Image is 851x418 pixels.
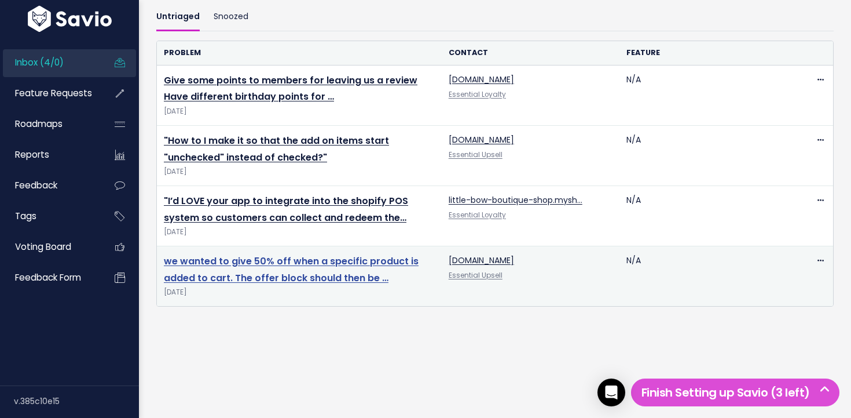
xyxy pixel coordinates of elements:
span: [DATE] [164,106,435,118]
a: "How to I make it so that the add on items start "unchecked" instead of checked?" [164,134,389,164]
a: Essential Loyalty [449,90,506,99]
a: Essential Upsell [449,150,502,159]
img: logo-white.9d6f32f41409.svg [25,5,115,31]
span: [DATE] [164,226,435,238]
a: "I’d LOVE your app to integrate into the shopify POS system so customers can collect and redeem the… [164,194,408,224]
td: N/A [619,65,797,125]
a: Feedback form [3,264,96,291]
a: Give some points to members for leaving us a review Have different birthday points for … [164,74,417,104]
td: N/A [619,246,797,306]
a: [DOMAIN_NAME] [449,134,514,146]
span: [DATE] [164,286,435,299]
a: Voting Board [3,234,96,260]
td: N/A [619,186,797,246]
a: Feature Requests [3,80,96,107]
th: Feature [619,41,797,65]
span: Voting Board [15,241,71,253]
span: Reports [15,148,49,161]
a: Snoozed [214,4,248,31]
td: N/A [619,125,797,186]
a: Inbox (4/0) [3,49,96,76]
a: Essential Upsell [449,271,502,280]
a: [DOMAIN_NAME] [449,255,514,266]
span: [DATE] [164,166,435,178]
a: little-bow-boutique-shop.mysh… [449,194,582,206]
span: Inbox (4/0) [15,56,64,68]
a: [DOMAIN_NAME] [449,74,514,85]
a: Feedback [3,172,96,199]
h5: Finish Setting up Savio (3 left) [636,384,834,401]
a: Roadmaps [3,111,96,137]
span: Feedback form [15,271,81,283]
span: Feedback [15,179,57,191]
th: Problem [157,41,442,65]
span: Roadmaps [15,118,63,130]
a: Tags [3,203,96,230]
th: Contact [442,41,619,65]
span: Tags [15,210,36,222]
div: v.385c10e15 [14,386,139,416]
a: Essential Loyalty [449,210,506,220]
a: we wanted to give 50% off when a specific product is added to cart. The offer block should then be … [164,255,419,285]
a: Untriaged [156,4,200,31]
a: Reports [3,141,96,168]
span: Feature Requests [15,87,92,99]
div: Open Intercom Messenger [597,379,625,406]
ul: Filter feature requests [156,4,834,31]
